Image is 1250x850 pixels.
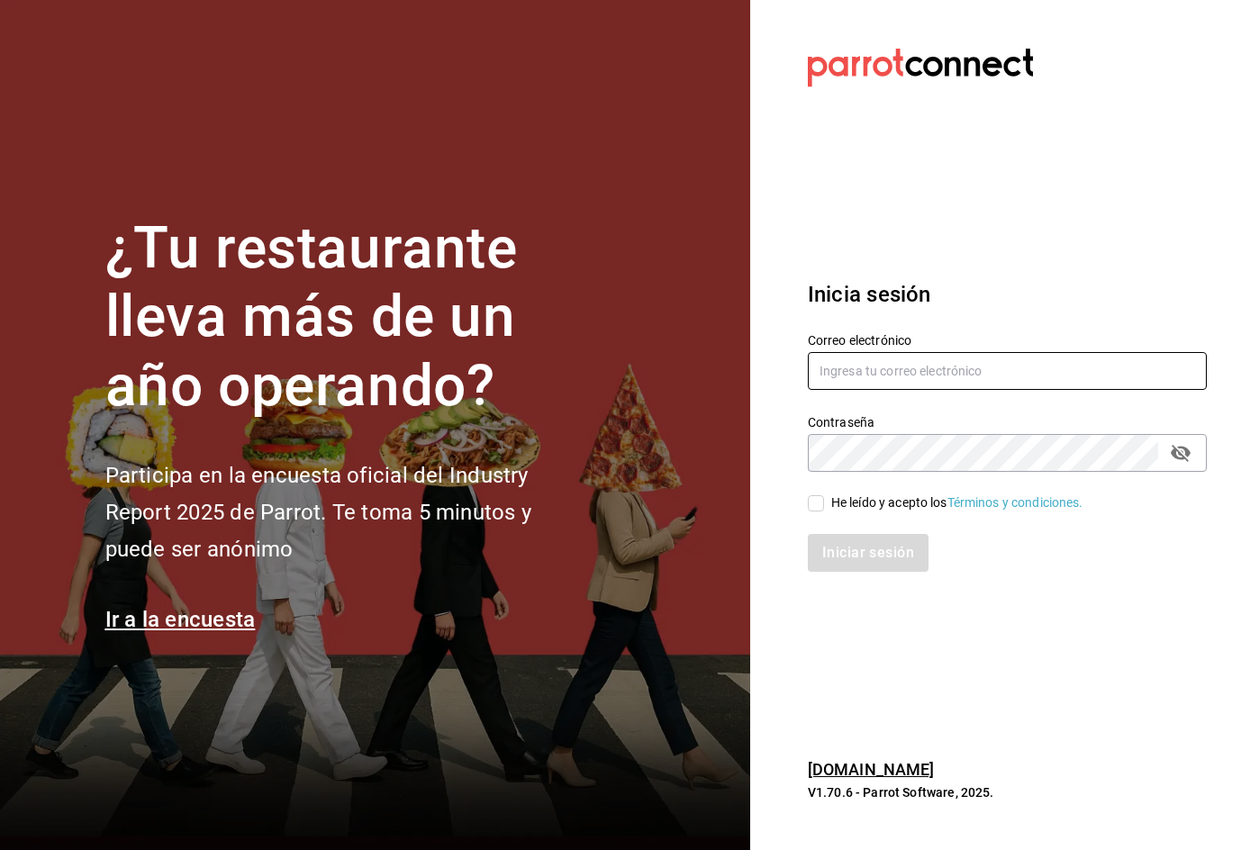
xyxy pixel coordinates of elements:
a: Términos y condiciones. [947,495,1083,510]
a: [DOMAIN_NAME] [808,760,935,779]
h1: ¿Tu restaurante lleva más de un año operando? [105,214,592,421]
button: passwordField [1165,438,1196,468]
h3: Inicia sesión [808,278,1207,311]
p: V1.70.6 - Parrot Software, 2025. [808,783,1207,801]
label: Correo electrónico [808,333,1207,346]
input: Ingresa tu correo electrónico [808,352,1207,390]
h2: Participa en la encuesta oficial del Industry Report 2025 de Parrot. Te toma 5 minutos y puede se... [105,457,592,567]
div: He leído y acepto los [831,493,1083,512]
a: Ir a la encuesta [105,607,256,632]
label: Contraseña [808,415,1207,428]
